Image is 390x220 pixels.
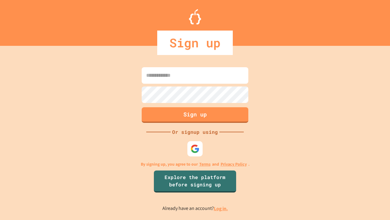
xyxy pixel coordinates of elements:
[162,205,228,212] p: Already have an account?
[142,107,248,123] button: Sign up
[171,128,219,136] div: Or signup using
[214,205,228,212] a: Log in.
[154,170,236,193] a: Explore the platform before signing up
[189,9,201,24] img: Logo.svg
[199,161,211,167] a: Terms
[221,161,247,167] a: Privacy Policy
[141,161,250,167] p: By signing up, you agree to our and .
[190,144,200,153] img: google-icon.svg
[157,31,233,55] div: Sign up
